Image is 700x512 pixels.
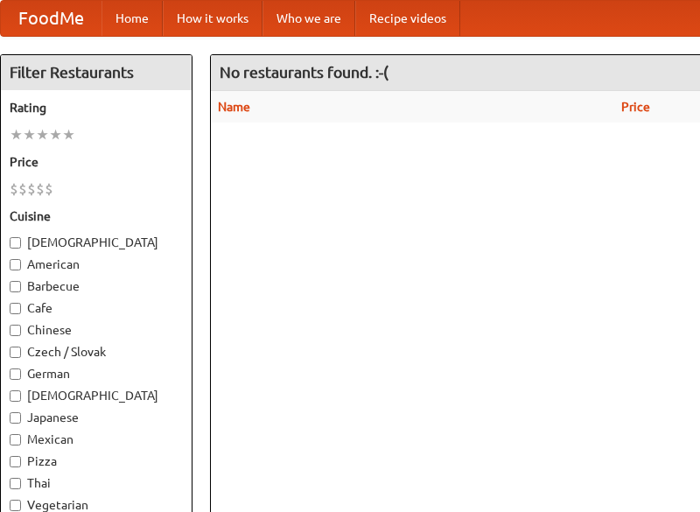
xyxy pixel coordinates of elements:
input: Pizza [10,456,21,467]
li: $ [18,179,27,199]
li: ★ [62,125,75,144]
li: ★ [23,125,36,144]
input: [DEMOGRAPHIC_DATA] [10,390,21,402]
h5: Price [10,153,183,171]
a: Name [218,100,250,114]
input: German [10,368,21,380]
li: $ [10,179,18,199]
input: Japanese [10,412,21,424]
input: Czech / Slovak [10,347,21,358]
ng-pluralize: No restaurants found. :-( [220,64,388,81]
label: Thai [10,474,183,492]
label: Japanese [10,409,183,426]
li: ★ [49,125,62,144]
h4: Filter Restaurants [1,55,192,90]
input: Cafe [10,303,21,314]
label: Chinese [10,321,183,339]
h5: Rating [10,99,183,116]
label: American [10,256,183,273]
input: Thai [10,478,21,489]
li: ★ [10,125,23,144]
label: [DEMOGRAPHIC_DATA] [10,234,183,251]
li: $ [45,179,53,199]
label: Czech / Slovak [10,343,183,361]
label: [DEMOGRAPHIC_DATA] [10,387,183,404]
input: Barbecue [10,281,21,292]
label: Barbecue [10,277,183,295]
label: Cafe [10,299,183,317]
label: Mexican [10,431,183,448]
input: Chinese [10,325,21,336]
a: Home [101,1,163,36]
label: Pizza [10,452,183,470]
input: American [10,259,21,270]
a: Who we are [262,1,355,36]
a: How it works [163,1,262,36]
li: $ [36,179,45,199]
input: Vegetarian [10,500,21,511]
li: ★ [36,125,49,144]
a: FoodMe [1,1,101,36]
input: Mexican [10,434,21,445]
a: Recipe videos [355,1,460,36]
label: German [10,365,183,382]
input: [DEMOGRAPHIC_DATA] [10,237,21,249]
h5: Cuisine [10,207,183,225]
a: Price [621,100,650,114]
li: $ [27,179,36,199]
